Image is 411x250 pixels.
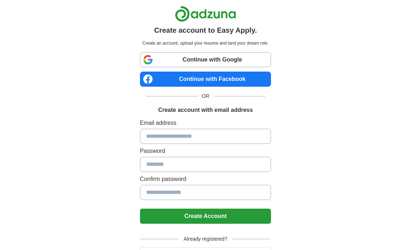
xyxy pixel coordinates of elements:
[140,209,271,224] button: Create Account
[154,25,257,36] h1: Create account to Easy Apply.
[140,175,271,183] label: Confirm password
[141,40,270,46] p: Create an account, upload your resume and land your dream role.
[175,6,236,22] img: Adzuna logo
[140,52,271,67] a: Continue with Google
[158,106,253,114] h1: Create account with email address
[140,72,271,87] a: Continue with Facebook
[179,235,231,243] span: Already registered?
[198,92,214,100] span: OR
[140,119,271,127] label: Email address
[140,147,271,155] label: Password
